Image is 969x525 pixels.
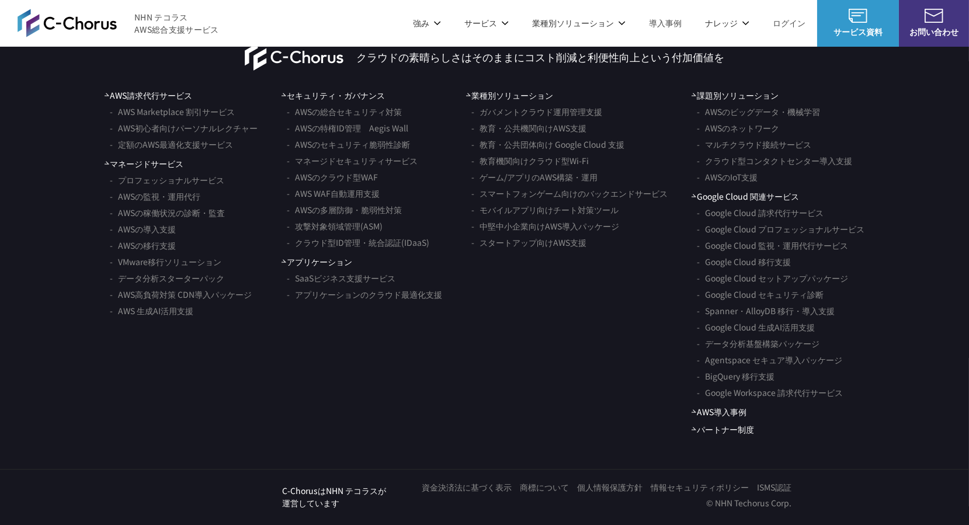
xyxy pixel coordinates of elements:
[472,234,587,251] a: スタートアップ向けAWS支援
[472,120,587,136] a: 教育・公共機関向けAWS支援
[697,103,821,120] a: AWSのビッグデータ・機械学習
[287,152,418,169] a: マネージドセキュリティサービス
[532,17,626,29] p: 業種別ソリューション
[520,481,569,493] a: 商標について
[287,201,402,218] a: AWSの多層防御・脆弱性対策
[697,120,780,136] a: AWSのネットワーク
[697,136,812,152] a: マルチクラウド接続サービス
[287,103,402,120] a: AWSの総合セキュリティ対策
[697,270,849,286] a: Google Cloud セットアップパッケージ
[110,136,234,152] a: 定額のAWS最適化支援サービス
[413,17,441,29] p: 強み
[110,237,176,253] a: AWSの移行支援
[472,185,668,201] a: スマートフォンゲーム向けのバックエンドサービス
[110,204,225,221] a: AWSの稼働状況の診断・監査
[110,120,258,136] a: AWS初心者向けパーソナルレクチャー
[697,384,843,401] a: Google Workspace 請求代行サービス
[697,152,853,169] a: クラウド型コンタクトセンター導入支援
[578,481,643,493] a: 個人情報保護方針
[110,103,235,120] a: AWS Marketplace 割引サービス
[472,169,598,185] a: ゲーム/アプリのAWS構築・運用
[422,481,512,493] a: 資金決済法に基づく表示
[697,303,835,319] a: Spanner・AlloyDB 移行・導入支援
[18,9,219,37] a: AWS総合支援サービス C-Chorus NHN テコラスAWS総合支援サービス
[697,169,758,185] a: AWSのIoT支援
[697,286,824,303] a: Google Cloud セキュリティ診断
[110,221,176,237] a: AWSの導入支援
[925,9,943,23] img: お問い合わせ
[287,286,443,303] a: アプリケーションのクラウド最適化支援
[697,204,824,221] a: Google Cloud 請求代行サービス
[849,9,867,23] img: AWS総合支援サービス C-Chorus サービス資料
[697,221,865,237] a: Google Cloud プロフェッショナルサービス
[697,253,791,270] a: Google Cloud 移行支援
[287,185,380,201] a: AWS WAF自動運用支援
[105,89,193,102] a: AWS請求代行サービス
[18,9,117,37] img: AWS総合支援サービス C-Chorus
[287,120,409,136] a: AWSの特権ID管理 Aegis Wall
[357,48,725,64] p: クラウドの素晴らしさはそのままにコスト削減と利便性向上という付加価値を
[651,481,749,493] a: 情報セキュリティポリシー
[692,423,755,436] a: パートナー制度
[692,406,747,418] a: AWS導入事例
[758,481,792,493] a: ISMS認証
[110,270,225,286] a: データ分析スターターパック
[697,319,815,335] a: Google Cloud 生成AI活用支援
[697,335,820,352] a: データ分析基盤構築パッケージ
[283,485,387,509] p: C-ChorusはNHN テコラスが 運営しています
[287,270,396,286] a: SaaSビジネス支援サービス
[697,352,843,368] a: Agentspace セキュア導入パッケージ
[287,218,383,234] a: 攻撃対象領域管理(ASM)
[472,218,620,234] a: 中堅中小企業向けAWS導入パッケージ
[287,136,411,152] a: AWSのセキュリティ脆弱性診断
[692,190,800,203] span: Google Cloud 関連サービス
[705,17,749,29] p: ナレッジ
[282,256,353,268] span: アプリケーション
[282,89,385,102] a: セキュリティ・ガバナンス
[466,89,554,102] span: 業種別ソリューション
[134,11,219,36] span: NHN テコラス AWS総合支援サービス
[105,158,184,170] a: マネージドサービス
[472,136,625,152] a: 教育・公共団体向け Google Cloud 支援
[697,368,775,384] a: BigQuery 移行支援
[697,237,849,253] a: Google Cloud 監視・運用代行サービス
[110,253,222,270] a: VMware移行ソリューション
[472,201,619,218] a: モバイルアプリ向けチート対策ツール
[110,286,252,303] a: AWS高負荷対策 CDN導入パッケージ
[287,234,430,251] a: クラウド型ID管理・統合認証(IDaaS)
[472,152,589,169] a: 教育機関向けクラウド型Wi-Fi
[110,172,225,188] a: プロフェッショナルサービス
[472,103,603,120] a: ガバメントクラウド運用管理支援
[773,17,805,29] a: ログイン
[692,89,779,102] span: 課題別ソリューション
[649,17,682,29] a: 導入事例
[414,497,792,509] p: © NHN Techorus Corp.
[110,303,194,319] a: AWS 生成AI活用支援
[899,26,969,38] span: お問い合わせ
[110,188,201,204] a: AWSの監視・運用代行
[287,169,378,185] a: AWSのクラウド型WAF
[464,17,509,29] p: サービス
[817,26,899,38] span: サービス資料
